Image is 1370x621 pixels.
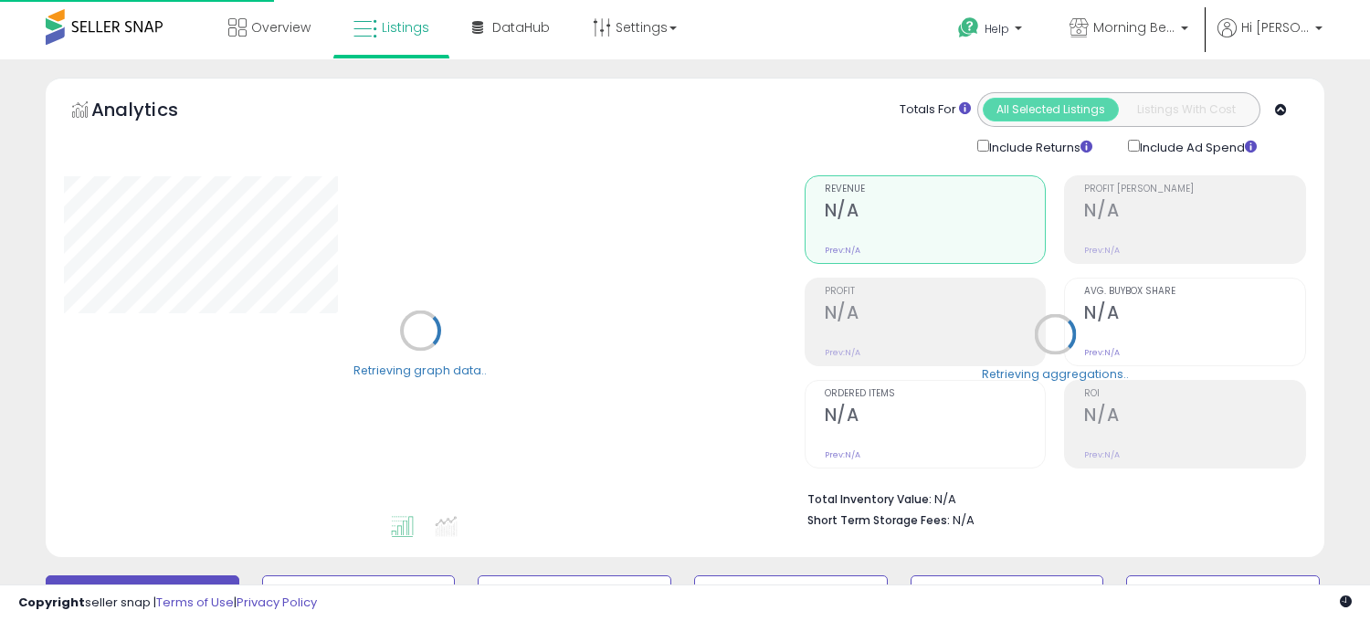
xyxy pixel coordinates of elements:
button: Default [46,575,239,612]
div: seller snap | | [18,595,317,612]
button: BB Drop in 7d [478,575,671,612]
div: Include Returns [964,136,1114,157]
div: Totals For [900,101,971,119]
button: Non Competitive [1126,575,1320,612]
span: Morning Beauty [1093,18,1175,37]
h5: Analytics [91,97,214,127]
span: Help [985,21,1009,37]
a: Hi [PERSON_NAME] [1217,18,1323,59]
a: Help [943,3,1040,59]
span: Hi [PERSON_NAME] [1241,18,1310,37]
div: Retrieving aggregations.. [982,365,1129,382]
span: Overview [251,18,311,37]
button: All Selected Listings [983,98,1119,121]
span: DataHub [492,18,550,37]
span: Listings [382,18,429,37]
button: Listings With Cost [1118,98,1254,121]
div: Include Ad Spend [1114,136,1286,157]
button: Needs to Reprice [694,575,888,612]
div: Retrieving graph data.. [353,362,487,378]
button: BB Price Below Min [911,575,1104,612]
i: Get Help [957,16,980,39]
strong: Copyright [18,594,85,611]
a: Terms of Use [156,594,234,611]
a: Privacy Policy [237,594,317,611]
button: Inventory Age [262,575,456,612]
